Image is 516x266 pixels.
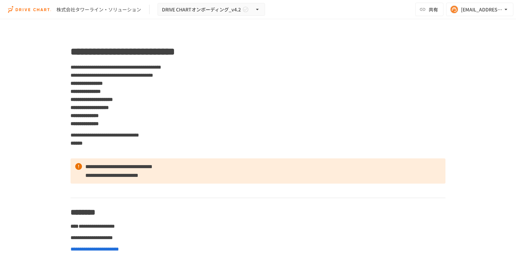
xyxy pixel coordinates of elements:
span: DRIVE CHARTオンボーディング_v4.2 [162,5,241,14]
img: i9VDDS9JuLRLX3JIUyK59LcYp6Y9cayLPHs4hOxMB9W [8,4,51,15]
button: [EMAIL_ADDRESS][DOMAIN_NAME] [446,3,513,16]
button: DRIVE CHARTオンボーディング_v4.2 [158,3,265,16]
div: [EMAIL_ADDRESS][DOMAIN_NAME] [461,5,503,14]
div: 株式会社タワーライン・ソリューション [56,6,141,13]
button: 共有 [415,3,443,16]
span: 共有 [429,6,438,13]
